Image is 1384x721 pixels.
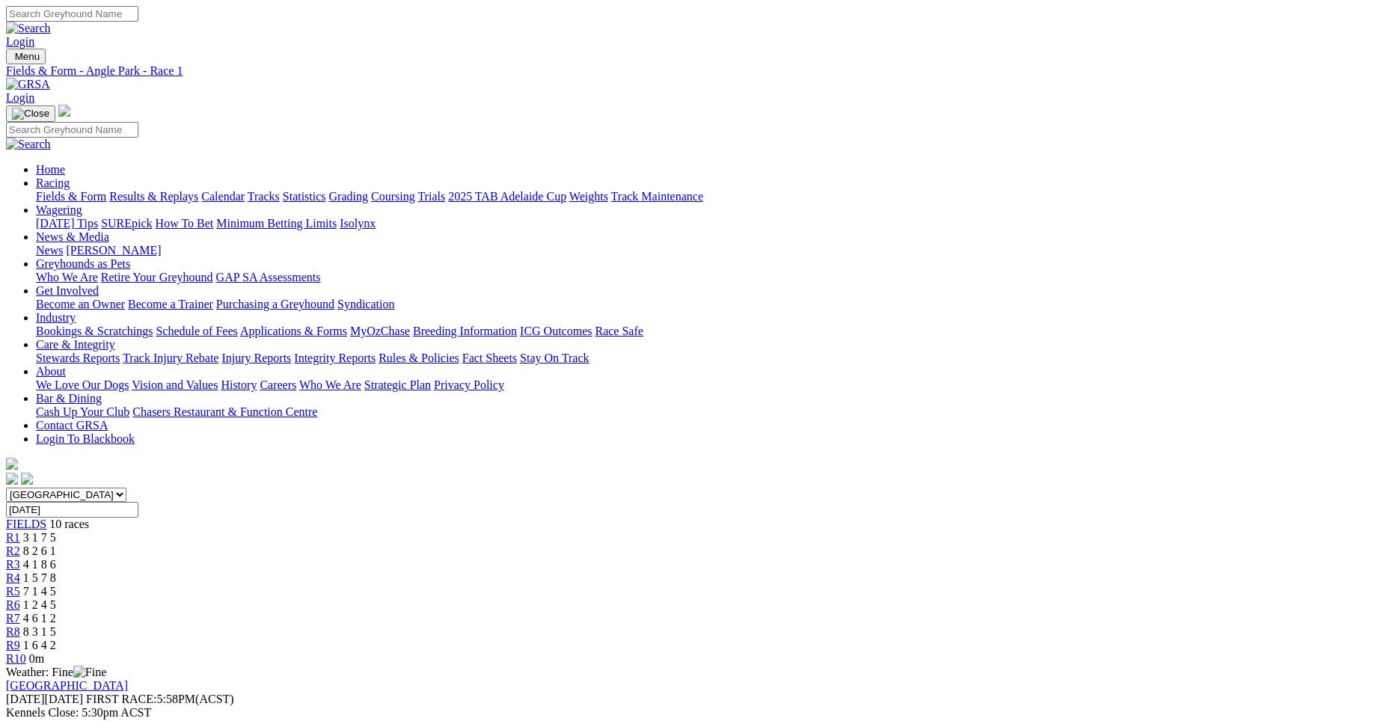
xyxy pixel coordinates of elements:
[156,325,237,337] a: Schedule of Fees
[6,625,20,638] span: R8
[340,217,376,230] a: Isolynx
[23,598,56,611] span: 1 2 4 5
[569,190,608,203] a: Weights
[294,352,376,364] a: Integrity Reports
[6,706,1378,720] div: Kennels Close: 5:30pm ACST
[23,531,56,544] span: 3 1 7 5
[216,217,337,230] a: Minimum Betting Limits
[49,518,89,530] span: 10 races
[6,693,83,705] span: [DATE]
[413,325,517,337] a: Breeding Information
[123,352,218,364] a: Track Injury Rebate
[23,544,56,557] span: 8 2 6 1
[36,271,98,283] a: Who We Are
[6,6,138,22] input: Search
[66,244,161,257] a: [PERSON_NAME]
[73,666,106,679] img: Fine
[36,392,102,405] a: Bar & Dining
[248,190,280,203] a: Tracks
[221,378,257,391] a: History
[36,244,1378,257] div: News & Media
[36,298,125,310] a: Become an Owner
[86,693,156,705] span: FIRST RACE:
[36,217,1378,230] div: Wagering
[6,531,20,544] a: R1
[6,35,34,48] a: Login
[23,612,56,625] span: 4 6 1 2
[6,558,20,571] a: R3
[36,203,82,216] a: Wagering
[36,405,129,418] a: Cash Up Your Club
[36,271,1378,284] div: Greyhounds as Pets
[36,325,153,337] a: Bookings & Scratchings
[132,405,317,418] a: Chasers Restaurant & Function Centre
[109,190,198,203] a: Results & Replays
[36,190,1378,203] div: Racing
[23,585,56,598] span: 7 1 4 5
[329,190,368,203] a: Grading
[379,352,459,364] a: Rules & Policies
[36,432,135,445] a: Login To Blackbook
[6,652,26,665] a: R10
[448,190,566,203] a: 2025 TAB Adelaide Cup
[240,325,347,337] a: Applications & Forms
[36,284,99,297] a: Get Involved
[6,585,20,598] a: R5
[283,190,326,203] a: Statistics
[6,64,1378,78] a: Fields & Form - Angle Park - Race 1
[6,458,18,470] img: logo-grsa-white.png
[6,666,106,678] span: Weather: Fine
[132,378,218,391] a: Vision and Values
[36,177,70,189] a: Racing
[36,190,106,203] a: Fields & Form
[36,257,130,270] a: Greyhounds as Pets
[12,108,49,120] img: Close
[15,51,40,62] span: Menu
[299,378,361,391] a: Who We Are
[36,352,1378,365] div: Care & Integrity
[221,352,291,364] a: Injury Reports
[611,190,703,203] a: Track Maintenance
[36,311,76,324] a: Industry
[36,298,1378,311] div: Get Involved
[6,544,20,557] a: R2
[6,639,20,651] a: R9
[6,571,20,584] a: R4
[101,217,152,230] a: SUREpick
[6,78,50,91] img: GRSA
[6,598,20,611] a: R6
[128,298,213,310] a: Become a Trainer
[21,473,33,485] img: twitter.svg
[6,679,128,692] a: [GEOGRAPHIC_DATA]
[36,378,1378,392] div: About
[36,365,66,378] a: About
[36,338,115,351] a: Care & Integrity
[520,352,589,364] a: Stay On Track
[6,502,138,518] input: Select date
[36,230,109,243] a: News & Media
[36,244,63,257] a: News
[6,105,55,122] button: Toggle navigation
[350,325,410,337] a: MyOzChase
[36,163,65,176] a: Home
[6,138,51,151] img: Search
[595,325,643,337] a: Race Safe
[36,419,108,432] a: Contact GRSA
[260,378,296,391] a: Careers
[23,558,56,571] span: 4 1 8 6
[23,625,56,638] span: 8 3 1 5
[36,405,1378,419] div: Bar & Dining
[101,271,213,283] a: Retire Your Greyhound
[6,518,46,530] span: FIELDS
[371,190,415,203] a: Coursing
[6,122,138,138] input: Search
[520,325,592,337] a: ICG Outcomes
[201,190,245,203] a: Calendar
[216,271,321,283] a: GAP SA Assessments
